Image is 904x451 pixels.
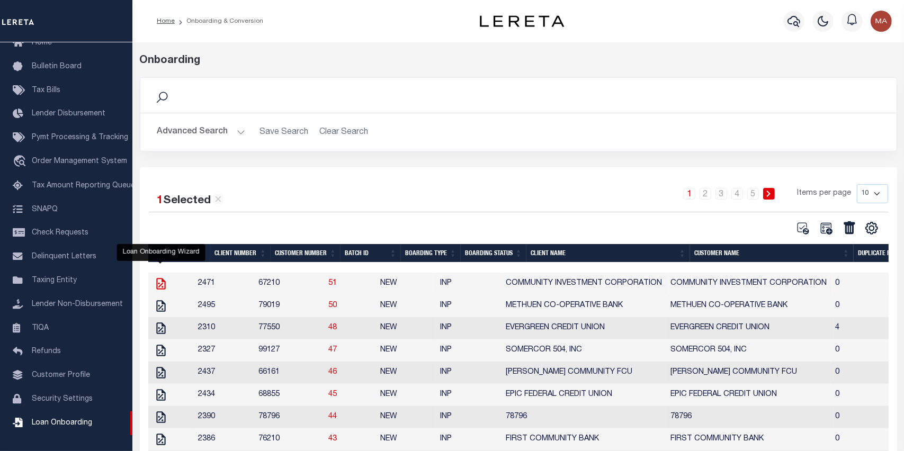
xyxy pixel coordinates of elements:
td: 2437 [194,362,254,384]
td: 99127 [254,339,324,362]
th: Batch ID: activate to sort column ascending [341,244,401,262]
td: 79019 [254,295,324,317]
td: SOMERCOR 504, INC [502,339,666,362]
span: Items per page [798,188,852,200]
td: NEW [376,384,436,406]
td: METHUEN CO-OPERATIVE BANK [502,295,666,317]
td: 0 [831,339,902,362]
span: Home [32,39,52,47]
th: Client Name: activate to sort column ascending [526,244,690,262]
td: INP [436,362,502,384]
td: EVERGREEN CREDIT UNION [502,317,666,339]
th: Boarding Status: activate to sort column ascending [461,244,526,262]
a: 5 [747,188,759,200]
span: 1 [157,195,164,206]
span: Delinquent Letters [32,253,96,260]
span: Pymt Processing & Tracking [32,134,128,141]
th: Customer Name: activate to sort column ascending [690,244,854,262]
td: INP [436,317,502,339]
span: Refunds [32,348,61,355]
td: INP [436,295,502,317]
span: Taxing Entity [32,277,77,284]
td: 0 [831,362,902,384]
td: EPIC FEDERAL CREDIT UNION [666,384,831,406]
td: 2434 [194,384,254,406]
td: [PERSON_NAME] COMMUNITY FCU [666,362,831,384]
td: 0 [831,273,902,295]
td: 0 [831,295,902,317]
td: EPIC FEDERAL CREDIT UNION [502,384,666,406]
a: 2 [700,188,711,200]
span: Security Settings [32,395,93,403]
td: 4 [831,317,902,339]
td: INP [436,406,502,428]
span: SNAPQ [32,205,58,213]
td: 76210 [254,428,324,450]
span: Bulletin Board [32,63,82,70]
div: Loan Onboarding Wizard [117,244,205,261]
span: Loan Onboarding [32,419,92,427]
a: 47 [328,346,337,354]
td: 68855 [254,384,324,406]
td: NEW [376,406,436,428]
span: Check Requests [32,229,88,237]
td: INP [436,428,502,450]
td: NEW [376,362,436,384]
a: 51 [328,279,337,287]
i: travel_explore [13,155,30,169]
td: EVERGREEN CREDIT UNION [666,317,831,339]
a: 46 [328,368,337,376]
span: Tax Bills [32,87,60,94]
div: Selected [157,193,223,210]
span: TIQA [32,324,49,331]
td: COMMUNITY INVESTMENT CORPORATION [666,273,831,295]
span: Lender Non-Disbursement [32,301,123,308]
td: 2471 [194,273,254,295]
th: Boarding Type: activate to sort column ascending [401,244,461,262]
td: 78796 [666,406,831,428]
td: 2386 [194,428,254,450]
td: 0 [831,406,902,428]
td: 78796 [502,406,666,428]
span: Order Management System [32,158,127,165]
button: Advanced Search [157,122,245,142]
td: 2495 [194,295,254,317]
td: 2327 [194,339,254,362]
a: 4 [731,188,743,200]
td: METHUEN CO-OPERATIVE BANK [666,295,831,317]
td: NEW [376,273,436,295]
td: 66161 [254,362,324,384]
th: Client Number: activate to sort column ascending [210,244,271,262]
img: svg+xml;base64,PHN2ZyB4bWxucz0iaHR0cDovL3d3dy53My5vcmcvMjAwMC9zdmciIHBvaW50ZXItZXZlbnRzPSJub25lIi... [871,11,892,32]
span: Lender Disbursement [32,110,105,118]
td: NEW [376,428,436,450]
td: COMMUNITY INVESTMENT CORPORATION [502,273,666,295]
td: INP [436,339,502,362]
td: 2390 [194,406,254,428]
td: 77550 [254,317,324,339]
td: NEW [376,317,436,339]
td: FIRST COMMUNITY BANK [666,428,831,450]
a: 1 [684,188,695,200]
td: 67210 [254,273,324,295]
th: Customer Number: activate to sort column ascending [271,244,341,262]
a: 44 [328,413,337,420]
td: SOMERCOR 504, INC [666,339,831,362]
td: NEW [376,339,436,362]
td: 0 [831,384,902,406]
a: 3 [715,188,727,200]
a: 48 [328,324,337,331]
td: NEW [376,295,436,317]
td: 2310 [194,317,254,339]
li: Onboarding & Conversion [175,16,263,26]
div: Onboarding [140,53,897,69]
td: FIRST COMMUNITY BANK [502,428,666,450]
a: 43 [328,435,337,443]
a: Home [157,18,175,24]
td: INP [436,273,502,295]
img: logo-dark.svg [480,15,565,27]
span: Customer Profile [32,372,90,379]
a: 45 [328,391,337,398]
a: 50 [328,302,337,309]
td: 78796 [254,406,324,428]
